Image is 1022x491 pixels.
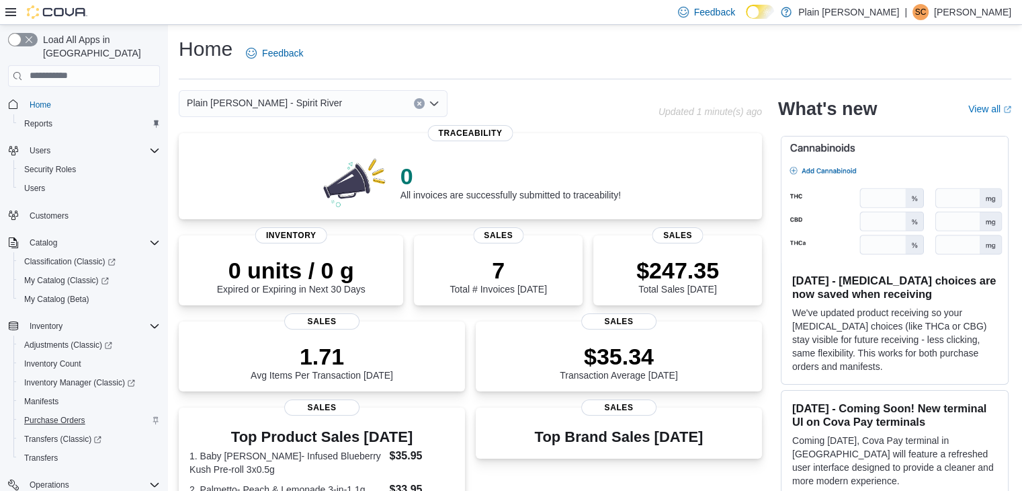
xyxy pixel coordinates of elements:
a: Transfers (Classic) [13,430,165,449]
button: Catalog [3,233,165,252]
span: Sales [473,227,523,243]
img: 0 [320,155,390,209]
button: Home [3,95,165,114]
a: Feedback [241,40,308,67]
span: Transfers (Classic) [24,434,101,445]
p: Coming [DATE], Cova Pay terminal in [GEOGRAPHIC_DATA] will feature a refreshed user interface des... [792,434,997,488]
span: Adjustments (Classic) [24,340,112,350]
span: My Catalog (Classic) [24,275,109,286]
span: Purchase Orders [19,412,160,428]
h3: [DATE] - [MEDICAL_DATA] choices are now saved when receiving [792,274,997,301]
p: [PERSON_NAME] [934,4,1011,20]
button: Catalog [24,235,62,251]
span: Manifests [24,396,58,407]
span: Feedback [694,5,735,19]
a: View allExternal link [968,104,1011,114]
div: Total # Invoices [DATE] [450,257,546,295]
p: 0 units / 0 g [217,257,366,284]
span: Catalog [24,235,160,251]
button: Transfers [13,449,165,467]
span: Users [24,183,45,194]
a: Users [19,180,50,196]
a: Classification (Classic) [19,254,121,270]
a: Reports [19,116,58,132]
span: Manifests [19,393,160,410]
span: Users [19,180,160,196]
div: Avg Items Per Transaction [DATE] [251,343,393,381]
span: Transfers (Classic) [19,431,160,447]
span: Inventory Count [24,358,81,369]
a: Adjustments (Classic) [13,336,165,354]
span: Sales [581,313,656,330]
h3: [DATE] - Coming Soon! New terminal UI on Cova Pay terminals [792,402,997,428]
input: Dark Mode [746,5,774,19]
button: Inventory [3,317,165,336]
span: Sales [284,313,359,330]
span: Transfers [24,453,58,463]
h2: What's new [778,98,877,120]
button: Manifests [13,392,165,411]
a: My Catalog (Classic) [19,272,114,289]
span: Reports [24,118,52,129]
button: Users [24,143,56,159]
button: Clear input [414,98,425,109]
span: SC [915,4,927,20]
span: Purchase Orders [24,415,85,426]
span: Customers [24,207,160,224]
span: Customers [30,211,69,221]
button: Open list of options [429,98,439,109]
div: Transaction Average [DATE] [560,343,678,381]
button: Customers [3,206,165,225]
span: My Catalog (Beta) [19,291,160,307]
button: Inventory Count [13,354,165,373]
dd: $35.95 [389,448,454,464]
h3: Top Brand Sales [DATE] [535,429,704,445]
span: Traceability [427,125,513,141]
a: Inventory Manager (Classic) [13,373,165,392]
dt: 1. Baby [PERSON_NAME]- Infused Blueberry Kush Pre-roll 3x0.5g [189,449,384,476]
button: Reports [13,114,165,133]
a: Manifests [19,393,64,410]
span: Classification (Classic) [19,254,160,270]
a: Customers [24,208,74,224]
a: Purchase Orders [19,412,91,428]
div: Total Sales [DATE] [636,257,719,295]
p: 1.71 [251,343,393,370]
span: Feedback [262,46,303,60]
div: Shelby Cordingley [912,4,929,20]
p: We've updated product receiving so your [MEDICAL_DATA] choices (like THCa or CBG) stay visible fo... [792,306,997,373]
span: Load All Apps in [GEOGRAPHIC_DATA] [38,33,160,60]
p: 0 [400,163,621,190]
button: Inventory [24,318,68,334]
a: Home [24,97,56,113]
svg: External link [1003,106,1011,114]
h1: Home [179,36,232,63]
p: 7 [450,257,546,284]
div: All invoices are successfully submitted to traceability! [400,163,621,200]
span: Inventory [255,227,327,243]
span: Classification (Classic) [24,256,116,267]
button: My Catalog (Beta) [13,290,165,309]
button: Security Roles [13,160,165,179]
span: Inventory Manager (Classic) [19,375,160,391]
span: Sales [284,400,359,416]
span: Plain [PERSON_NAME] - Spirit River [187,95,342,111]
span: Users [24,143,160,159]
span: Home [30,100,51,110]
a: Adjustments (Classic) [19,337,118,353]
span: Inventory [30,321,62,332]
a: My Catalog (Classic) [13,271,165,290]
a: Classification (Classic) [13,252,165,271]
a: Security Roles [19,161,81,178]
span: Operations [30,480,69,490]
p: | [904,4,907,20]
img: Cova [27,5,87,19]
p: Plain [PERSON_NAME] [798,4,899,20]
button: Purchase Orders [13,411,165,430]
a: Transfers (Classic) [19,431,107,447]
span: Inventory Manager (Classic) [24,377,135,388]
span: Sales [652,227,703,243]
div: Expired or Expiring in Next 30 Days [217,257,366,295]
button: Users [13,179,165,198]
